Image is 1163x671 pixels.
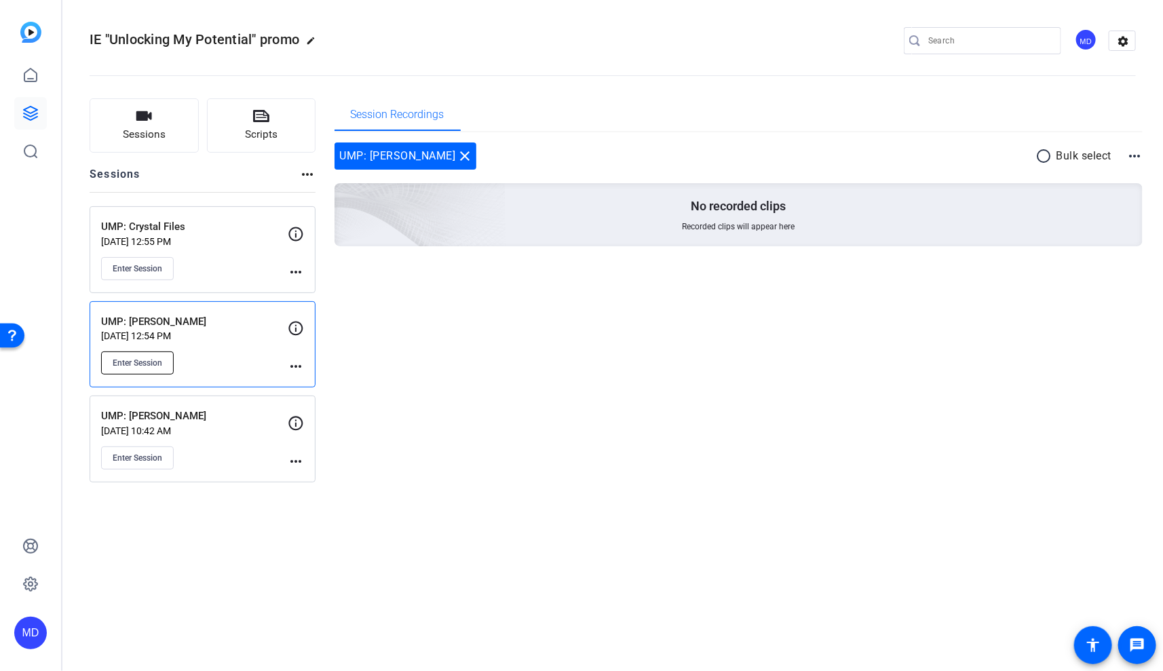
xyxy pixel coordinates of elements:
[183,49,506,343] img: embarkstudio-empty-session.png
[1075,28,1099,52] ngx-avatar: Melissa Donlin
[299,166,316,183] mat-icon: more_horiz
[101,219,288,235] p: UMP: Crystal Files
[101,330,288,341] p: [DATE] 12:54 PM
[288,358,304,375] mat-icon: more_horiz
[682,221,795,232] span: Recorded clips will appear here
[335,142,476,170] div: UMP: [PERSON_NAME]
[101,351,174,375] button: Enter Session
[14,617,47,649] div: MD
[306,36,322,52] mat-icon: edit
[113,263,162,274] span: Enter Session
[101,257,174,280] button: Enter Session
[101,236,288,247] p: [DATE] 12:55 PM
[1036,148,1056,164] mat-icon: radio_button_unchecked
[113,358,162,368] span: Enter Session
[101,314,288,330] p: UMP: [PERSON_NAME]
[207,98,316,153] button: Scripts
[1085,637,1101,653] mat-icon: accessibility
[90,98,199,153] button: Sessions
[288,264,304,280] mat-icon: more_horiz
[101,446,174,469] button: Enter Session
[457,148,474,164] mat-icon: close
[90,31,299,47] span: IE "Unlocking My Potential" promo
[20,22,41,43] img: blue-gradient.svg
[101,408,288,424] p: UMP: [PERSON_NAME]
[351,109,444,120] span: Session Recordings
[288,453,304,469] mat-icon: more_horiz
[123,127,166,142] span: Sessions
[1056,148,1112,164] p: Bulk select
[1075,28,1097,51] div: MD
[113,453,162,463] span: Enter Session
[245,127,278,142] span: Scripts
[691,198,786,214] p: No recorded clips
[1109,31,1137,52] mat-icon: settings
[101,425,288,436] p: [DATE] 10:42 AM
[1129,637,1145,653] mat-icon: message
[90,166,140,192] h2: Sessions
[1126,148,1143,164] mat-icon: more_horiz
[928,33,1050,49] input: Search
